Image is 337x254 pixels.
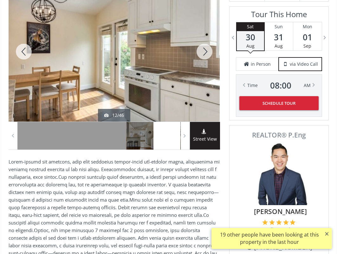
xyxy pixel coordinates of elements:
[293,33,322,42] span: 01
[240,207,321,216] span: [PERSON_NAME]
[262,226,299,233] span: 35 client reviews
[275,43,283,49] span: Aug
[237,33,264,42] span: 30
[283,219,289,225] img: 4 of 5 stars
[104,112,124,118] div: 12/46
[303,43,311,49] span: Sep
[237,22,264,31] div: Sat
[236,10,322,22] h3: Tour This Home
[265,33,293,42] span: 31
[251,61,271,67] span: in Person
[247,142,311,205] img: Photo of Colin Woo
[215,231,324,246] div: 19 other people have been looking at this property in the last hour
[293,22,322,31] div: Mon
[270,81,291,90] span: 08 : 00
[262,219,268,225] img: 1 of 5 stars
[290,61,318,67] span: via Video Call
[247,81,311,90] div: Time AM
[190,136,220,143] span: Street View
[265,22,293,31] div: Sun
[246,43,255,49] span: Aug
[239,96,319,110] button: Schedule Tour
[269,219,275,225] img: 2 of 5 stars
[237,132,321,138] span: REALTOR® P.Eng
[290,219,295,225] img: 5 of 5 stars
[322,228,332,239] button: ×
[276,219,282,225] img: 3 of 5 stars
